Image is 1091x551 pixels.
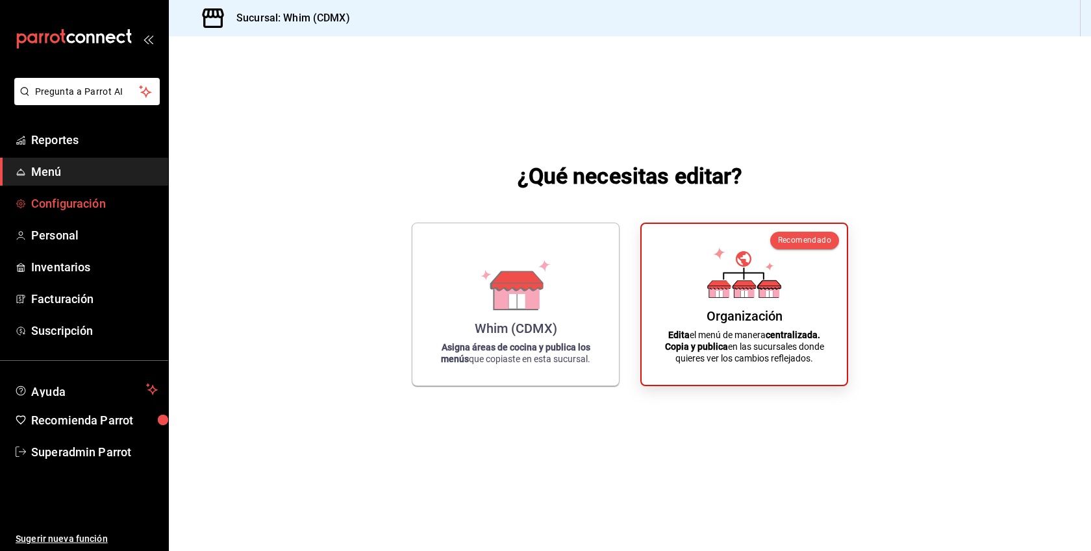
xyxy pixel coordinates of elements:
h1: ¿Qué necesitas editar? [518,160,743,191]
strong: Asigna áreas de cocina y publica los menús [441,342,590,364]
strong: Copia y publica [665,341,728,352]
p: que copiaste en esta sucursal. [428,341,603,365]
button: Pregunta a Parrot AI [14,78,160,105]
span: Ayuda [31,382,141,397]
a: Pregunta a Parrot AI [9,94,160,108]
span: Suscripción [31,322,158,339]
span: Facturación [31,290,158,308]
span: Recomendado [778,236,831,245]
span: Menú [31,163,158,180]
h3: Sucursal: Whim (CDMX) [226,10,350,26]
div: Whim (CDMX) [475,321,557,336]
button: open_drawer_menu [143,34,153,44]
span: Reportes [31,131,158,149]
span: Sugerir nueva función [16,532,158,546]
span: Configuración [31,195,158,212]
span: Superadmin Parrot [31,443,158,461]
p: el menú de manera en las sucursales donde quieres ver los cambios reflejados. [657,329,831,364]
span: Personal [31,227,158,244]
div: Organización [707,308,783,324]
span: Pregunta a Parrot AI [35,85,140,99]
strong: centralizada. [766,330,820,340]
strong: Edita [668,330,690,340]
span: Recomienda Parrot [31,411,158,429]
span: Inventarios [31,258,158,276]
